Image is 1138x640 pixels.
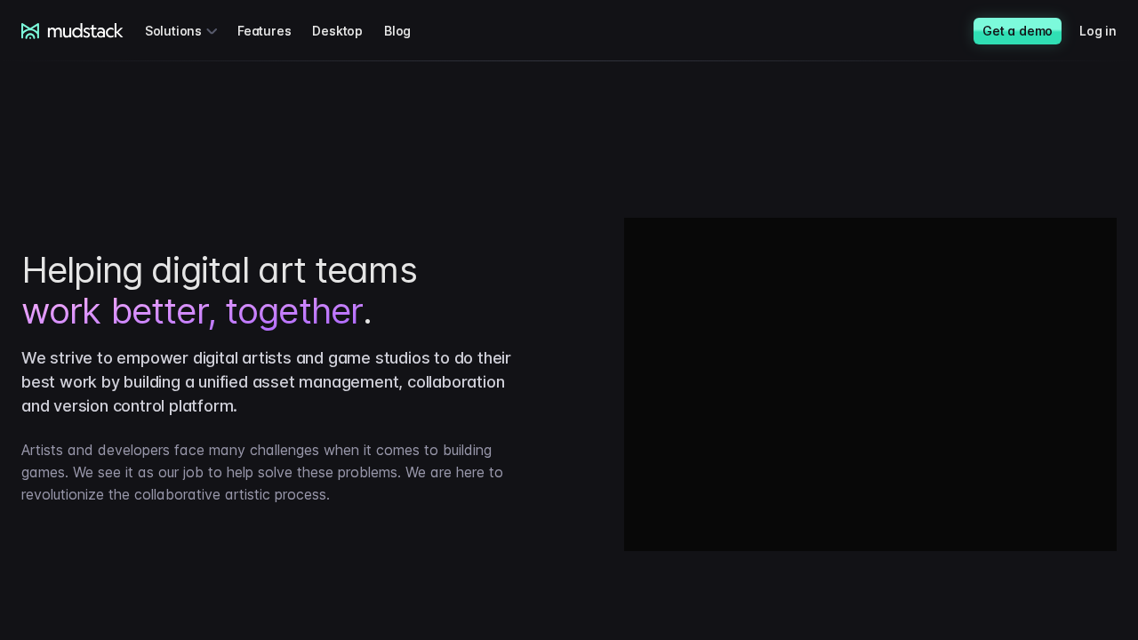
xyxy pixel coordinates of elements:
[145,14,223,47] div: Solutions
[21,23,124,39] a: mudstack logo
[237,14,312,47] a: Features
[21,250,514,332] h1: Helping digital art teams .
[21,346,514,418] p: We strive to empower digital artists and game studios to do their best work by building a unified...
[384,14,432,47] a: Blog
[21,291,363,332] span: work better, together
[21,439,514,505] p: Artists and developers face many challenges when it comes to building games. We see it as our job...
[974,18,1062,44] a: Get a demo
[1079,14,1138,47] a: Log in
[312,14,384,47] a: Desktop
